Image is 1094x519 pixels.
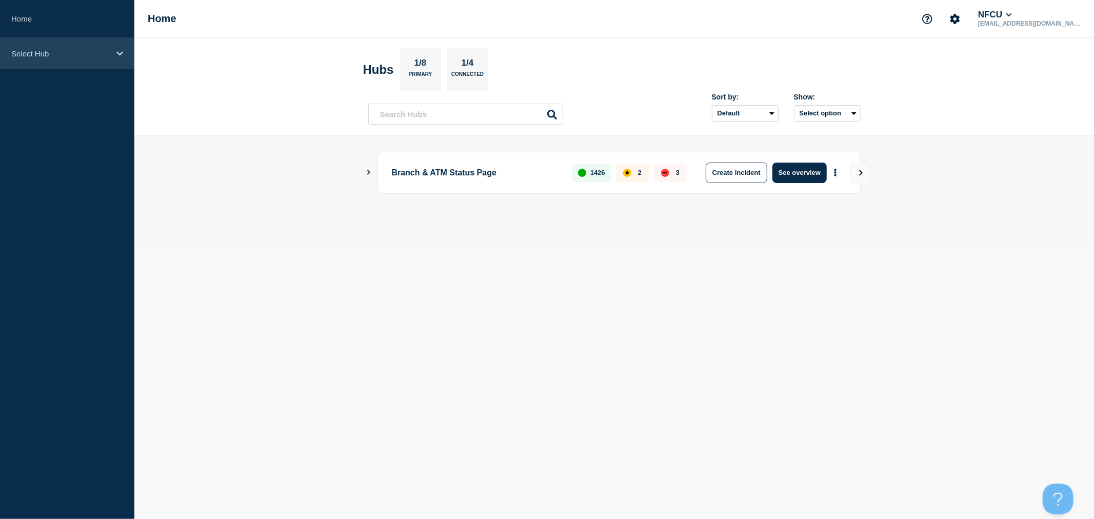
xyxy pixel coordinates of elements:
p: Primary [409,71,432,82]
p: Connected [451,71,484,82]
button: NFCU [976,10,1014,20]
div: down [661,169,669,177]
div: Sort by: [712,93,779,101]
p: Select Hub [11,49,110,58]
button: Show Connected Hubs [366,169,371,176]
button: Select option [794,105,861,122]
p: 1/8 [410,58,430,71]
p: [EMAIL_ADDRESS][DOMAIN_NAME] [976,20,1083,27]
p: 1/4 [458,58,478,71]
h1: Home [148,13,176,25]
button: Create incident [706,163,767,183]
input: Search Hubs [368,104,563,125]
p: Branch & ATM Status Page [392,163,561,183]
p: 1426 [590,169,605,176]
p: 2 [638,169,642,176]
p: 3 [676,169,680,176]
div: up [578,169,586,177]
div: Show: [794,93,861,101]
button: View [850,163,870,183]
button: Account settings [944,8,966,30]
button: Support [917,8,938,30]
select: Sort by [712,105,779,122]
button: More actions [829,163,842,182]
h2: Hubs [363,63,394,77]
iframe: Help Scout Beacon - Open [1043,484,1073,514]
button: See overview [772,163,827,183]
div: affected [623,169,631,177]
